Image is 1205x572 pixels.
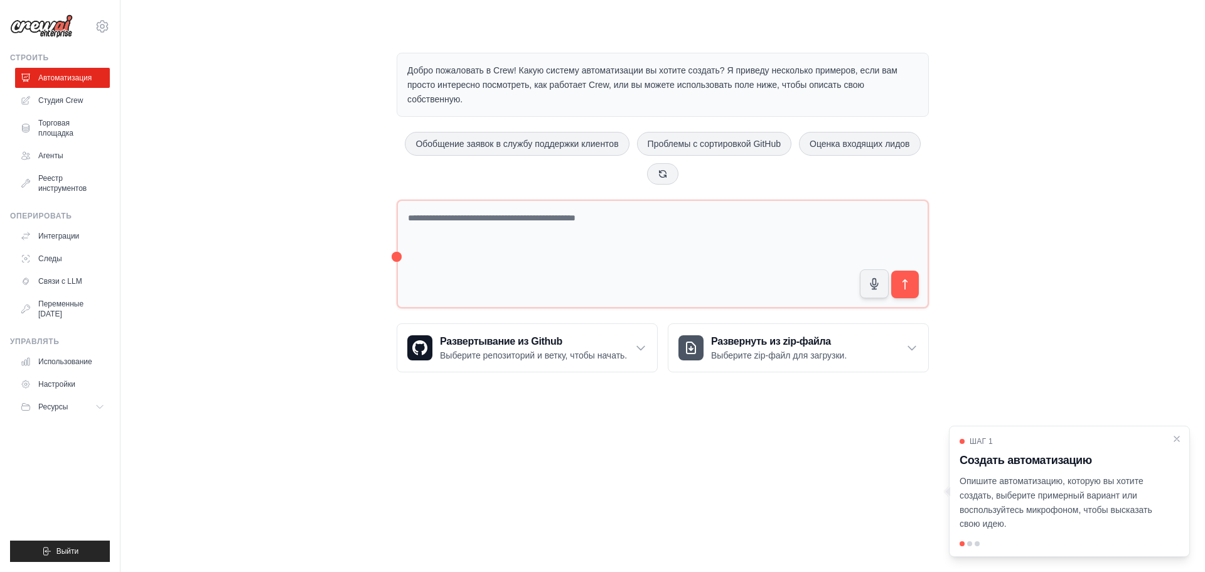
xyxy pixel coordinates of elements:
font: Выйти [56,547,79,556]
a: Автоматизация [15,68,110,88]
a: Переменные [DATE] [15,294,110,324]
font: Оперировать [10,212,72,220]
a: Студия Crew [15,90,110,111]
button: Ресурсы [15,397,110,417]
font: Развернуть из zip-файла [711,336,831,347]
a: Реестр инструментов [15,168,110,198]
font: Автоматизация [38,73,92,82]
button: Проблемы с сортировкой GitHub [637,132,791,156]
font: Шаг 1 [970,437,993,446]
font: Опишите автоматизацию, которую вы хотите создать, выберите примерный вариант или воспользуйтесь м... [960,476,1152,529]
a: Следы [15,249,110,269]
font: Студия Crew [38,96,83,105]
a: Агенты [15,146,110,166]
font: Связи с LLM [38,277,82,286]
font: Выберите zip-файл для загрузки. [711,350,847,360]
font: Интеграции [38,232,79,240]
a: Настройки [15,374,110,394]
font: Оценка входящих лидов [810,139,910,149]
font: Строить [10,53,49,62]
font: Добро пожаловать в Crew! Какую систему автоматизации вы хотите создать? Я приведу несколько приме... [407,65,897,104]
a: Интеграции [15,226,110,246]
button: Выйти [10,541,110,562]
font: Использование [38,357,92,366]
font: Агенты [38,151,63,160]
font: Управлять [10,337,59,346]
font: Проблемы с сортировкой GitHub [648,139,781,149]
font: Обобщение заявок в службу поддержки клиентов [415,139,618,149]
font: Реестр инструментов [38,174,87,193]
a: Использование [15,352,110,372]
font: Торговая площадка [38,119,73,138]
font: Ресурсы [38,402,68,411]
a: Торговая площадка [15,113,110,143]
font: Создать автоматизацию [960,454,1092,467]
img: Логотип [10,14,73,38]
font: Развертывание из Github [440,336,562,347]
font: Следы [38,254,62,263]
button: Закрыть пошаговое руководство [1172,434,1182,444]
font: Выберите репозиторий и ветку, чтобы начать. [440,350,627,360]
iframe: Виджет чата [1142,512,1205,572]
button: Оценка входящих лидов [799,132,921,156]
a: Связи с LLM [15,271,110,291]
button: Обобщение заявок в службу поддержки клиентов [405,132,629,156]
font: Переменные [DATE] [38,299,83,318]
font: Настройки [38,380,75,389]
